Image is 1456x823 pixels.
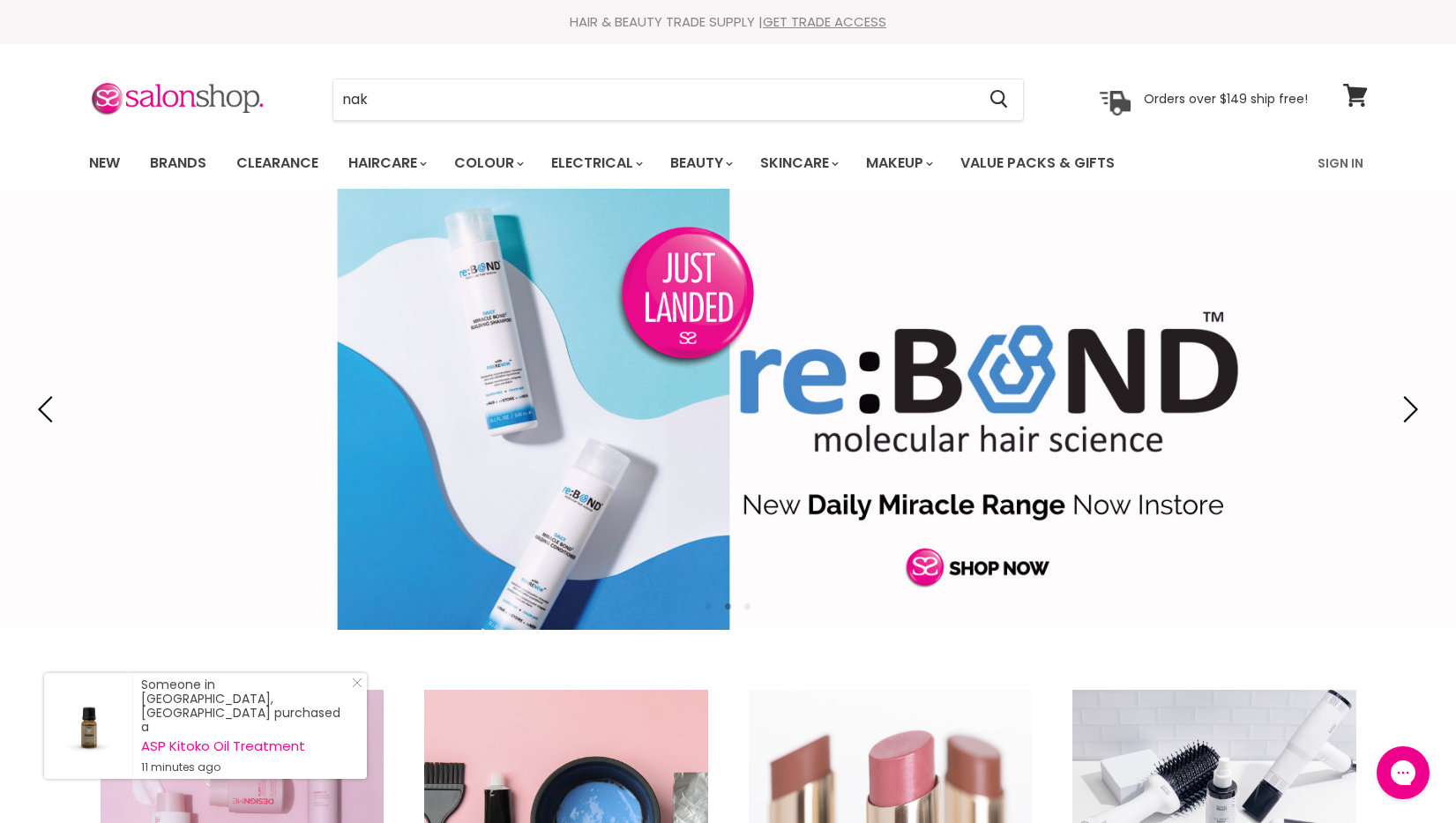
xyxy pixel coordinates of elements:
a: Visit product page [44,673,132,779]
div: HAIR & BEAUTY TRADE SUPPLY | [67,13,1390,31]
a: Brands [137,145,220,182]
p: Orders over $149 ship free! [1144,91,1308,107]
input: Search [333,79,976,120]
li: Page dot 2 [725,603,731,610]
a: Colour [441,145,534,182]
a: Sign In [1307,145,1374,182]
a: Makeup [853,145,944,182]
button: Search [976,79,1023,120]
div: Someone in [GEOGRAPHIC_DATA], [GEOGRAPHIC_DATA] purchased a [141,677,349,774]
ul: Main menu [76,138,1218,189]
button: Previous [31,392,66,427]
a: GET TRADE ACCESS [763,12,886,31]
form: Product [332,79,1024,121]
a: Close Notification [345,677,362,695]
small: 11 minutes ago [141,760,349,774]
a: Skincare [747,145,849,182]
a: Beauty [657,145,743,182]
nav: Main [67,138,1390,189]
li: Page dot 3 [744,603,750,610]
a: Electrical [538,145,653,182]
iframe: Gorgias live chat messenger [1368,740,1438,805]
svg: Close Icon [352,677,362,688]
a: Haircare [335,145,437,182]
button: Next [1390,392,1425,427]
li: Page dot 1 [706,603,712,610]
a: Clearance [223,145,332,182]
a: ASP Kitoko Oil Treatment [141,739,349,753]
a: Value Packs & Gifts [947,145,1128,182]
a: New [76,145,133,182]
